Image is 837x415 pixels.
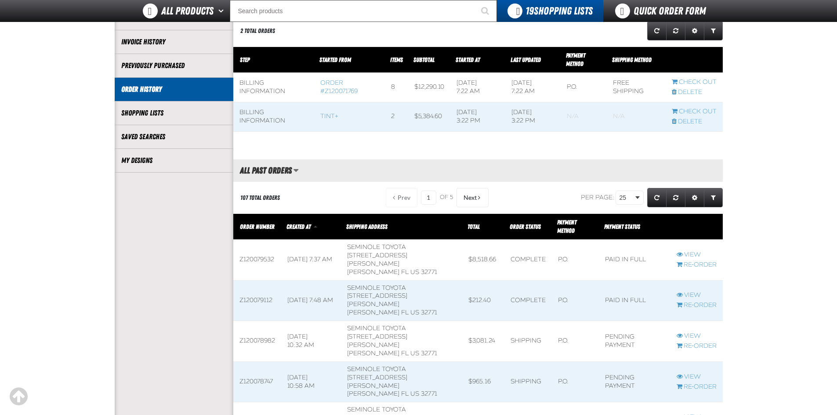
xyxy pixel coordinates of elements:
a: Order #Z120071769 [320,79,358,95]
span: Payment Status [604,223,640,230]
td: Z120079112 [233,280,281,321]
a: Refresh grid action [647,21,667,40]
span: of 5 [440,194,453,202]
a: Order Number [240,223,275,230]
span: [STREET_ADDRESS][PERSON_NAME] [347,333,407,349]
button: Manage grid views. Current view is All Past Orders [293,163,299,178]
td: $5,384.60 [408,102,450,131]
a: Re-Order Z120078747 order [677,383,717,391]
span: Shopping Lists [525,5,593,17]
span: [STREET_ADDRESS][PERSON_NAME] [347,292,407,308]
td: Z120079532 [233,240,281,281]
a: Previously Purchased [121,61,227,71]
td: [DATE] 7:22 AM [505,73,560,102]
span: Items [390,56,403,63]
a: Continue checkout started from TINT+ [672,108,717,116]
td: $965.16 [462,361,504,402]
span: Shipping Address [346,223,388,230]
a: Payment Method [566,52,585,67]
a: Expand or Collapse Grid Filters [704,188,723,207]
span: US [410,309,419,316]
td: Shipping [504,321,552,362]
td: Complete [504,240,552,281]
div: 2 Total Orders [240,27,275,35]
td: [DATE] 7:48 AM [281,280,341,321]
span: US [410,268,419,276]
td: P.O. [561,73,607,102]
th: Row actions [666,47,723,73]
span: Shipping Method [612,56,652,63]
span: [STREET_ADDRESS][PERSON_NAME] [347,374,407,390]
bdo: 32771 [421,268,437,276]
a: TINT+ [320,112,338,120]
td: Paid in full [599,240,670,281]
a: Total [467,223,480,230]
a: Saved Searches [121,132,227,142]
td: Blank [607,102,666,131]
td: [DATE] 3:22 PM [505,102,560,131]
a: Expand or Collapse Grid Filters [704,21,723,40]
a: Order History [121,84,227,94]
a: View Z120079532 order [677,251,717,259]
span: [PERSON_NAME] [347,309,399,316]
a: Re-Order Z120079532 order [677,261,717,269]
a: Last Updated [511,56,541,63]
bdo: 32771 [421,309,437,316]
span: [PERSON_NAME] [347,390,399,397]
td: Free Shipping [607,73,666,102]
a: Created At [286,223,312,230]
bdo: 32771 [421,350,437,357]
span: Next Page [464,194,477,201]
span: FL [401,268,409,276]
div: Scroll to the top [9,387,28,406]
td: $8,518.66 [462,240,504,281]
span: 25 [620,193,634,202]
span: Created At [286,223,311,230]
span: Started At [456,56,480,63]
input: Current page number [421,191,436,205]
td: P.O. [552,280,599,321]
a: View Z120079112 order [677,291,717,300]
span: FL [401,309,409,316]
a: Delete checkout started from TINT+ [672,118,717,126]
td: P.O. [552,321,599,362]
a: Expand or Collapse Grid Settings [685,188,704,207]
td: [DATE] 7:22 AM [450,73,505,102]
td: Shipping [504,361,552,402]
a: Shopping Lists [121,108,227,118]
td: P.O. [552,361,599,402]
div: Billing Information [239,79,308,96]
td: Pending payment [599,361,670,402]
td: [DATE] 7:37 AM [281,240,341,281]
span: Started From [319,56,351,63]
a: View Z120078747 order [677,373,717,381]
button: Next Page [457,188,489,207]
td: Blank [561,102,607,131]
span: Per page: [581,194,614,201]
span: Seminole Toyota [347,284,406,292]
span: Seminole Toyota [347,243,406,251]
a: Subtotal [413,56,435,63]
a: Delete checkout started from Z120071769 [672,88,717,97]
a: Order Status [510,223,541,230]
td: P.O. [552,240,599,281]
span: Seminole Toyota [347,406,406,413]
bdo: 32771 [421,390,437,397]
a: View Z120078982 order [677,332,717,340]
span: Step [240,56,250,63]
a: Continue checkout started from Z120071769 [672,78,717,87]
a: Reset grid action [666,21,685,40]
span: [STREET_ADDRESS][PERSON_NAME] [347,252,407,267]
span: All Products [161,3,214,19]
td: Z120078982 [233,321,281,362]
td: Complete [504,280,552,321]
span: Seminole Toyota [347,365,406,373]
td: 8 [385,73,408,102]
span: FL [401,350,409,357]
